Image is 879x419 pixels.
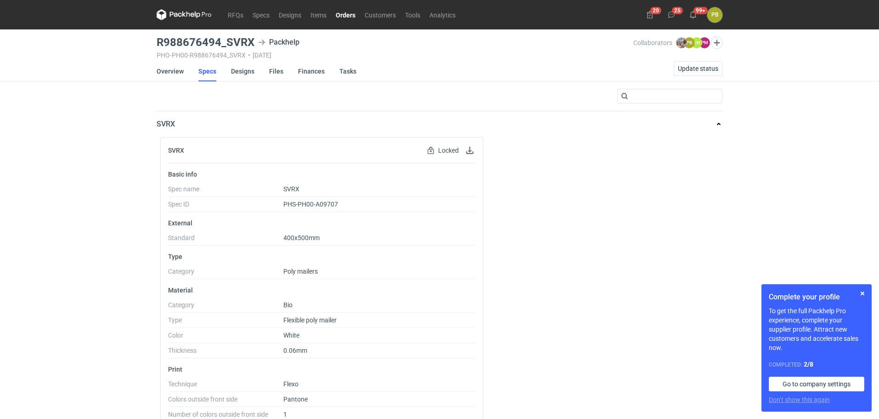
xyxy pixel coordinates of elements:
[283,396,308,403] span: Pantone
[699,37,710,48] figcaption: PM
[157,119,175,130] p: SVRX
[157,52,633,59] div: PHO-PH00-R988676494_SVRX [DATE]
[283,201,338,208] span: PHS-PH00-A09707
[168,316,283,328] dt: Type
[168,219,475,227] p: External
[168,185,283,197] dt: Spec name
[248,52,250,59] span: •
[168,147,184,154] h2: SVRX
[168,380,283,392] dt: Technique
[168,396,283,407] dt: Colors outside front side
[769,360,864,369] div: Completed:
[168,287,475,294] p: Material
[711,37,723,49] button: Edit collaborators
[283,332,299,339] span: White
[678,65,718,72] span: Update status
[157,9,212,20] svg: Packhelp Pro
[804,361,813,368] strong: 2 / 8
[400,9,425,20] a: Tools
[168,234,283,246] dt: Standard
[425,145,461,156] div: Locked
[298,61,325,81] a: Finances
[684,37,695,48] figcaption: PB
[269,61,283,81] a: Files
[769,377,864,391] a: Go to company settings
[691,37,702,48] figcaption: AM
[707,7,722,23] div: Piotr Bożek
[168,201,283,212] dt: Spec ID
[331,9,360,20] a: Orders
[633,39,672,46] span: Collaborators
[360,9,400,20] a: Customers
[168,332,283,343] dt: Color
[676,37,687,48] img: Michał Palasek
[157,61,184,81] a: Overview
[168,171,475,178] p: Basic info
[674,61,722,76] button: Update status
[168,347,283,358] dt: Thickness
[274,9,306,20] a: Designs
[223,9,248,20] a: RFQs
[231,61,254,81] a: Designs
[857,288,868,299] button: Skip for now
[283,380,299,388] span: Flexo
[642,7,657,22] button: 20
[686,7,700,22] button: 99+
[248,9,274,20] a: Specs
[306,9,331,20] a: Items
[168,253,475,260] p: Type
[283,347,307,354] span: 0.06mm
[425,9,460,20] a: Analytics
[769,306,864,352] p: To get the full Packhelp Pro experience, complete your supplier profile. Attract new customers an...
[157,37,254,48] h3: R988676494_SVRX
[283,234,320,241] span: 400x500mm
[464,145,475,156] button: Download specification
[664,7,679,22] button: 25
[168,301,283,313] dt: Category
[283,301,293,309] span: Bio
[283,316,337,324] span: Flexible poly mailer
[168,268,283,279] dt: Category
[339,61,356,81] a: Tasks
[769,292,864,303] h1: Complete your profile
[707,7,722,23] button: PB
[258,37,299,48] div: Packhelp
[168,366,475,373] p: Print
[769,395,830,404] button: Don’t show this again
[283,411,287,418] span: 1
[283,185,299,193] span: SVRX
[198,61,216,81] a: Specs
[283,268,318,275] span: Poly mailers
